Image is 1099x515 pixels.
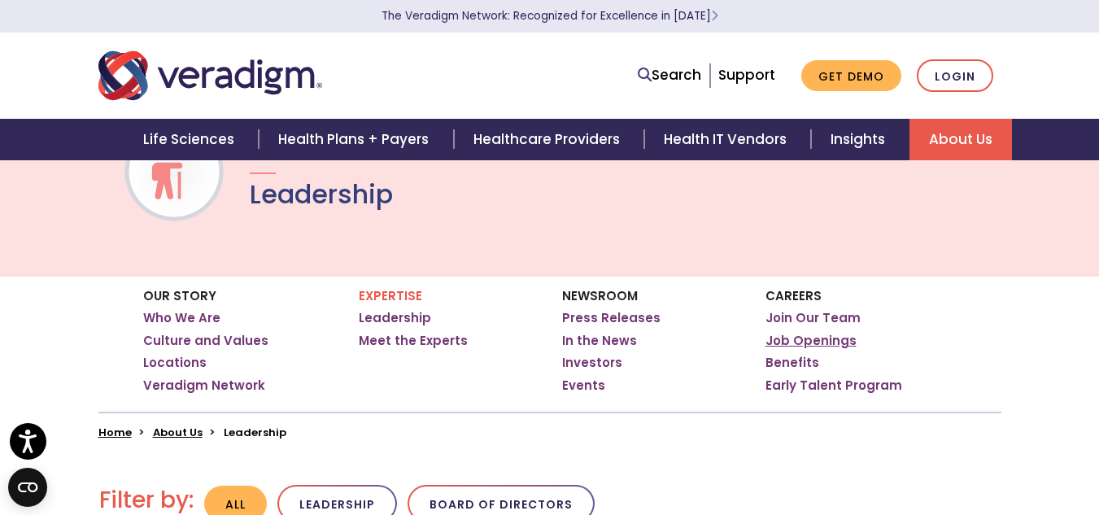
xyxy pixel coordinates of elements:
[250,179,393,210] h1: Leadership
[909,119,1012,160] a: About Us
[718,65,775,85] a: Support
[801,60,901,92] a: Get Demo
[562,333,637,349] a: In the News
[98,49,322,103] img: Veradigm logo
[765,310,861,326] a: Join Our Team
[562,378,605,394] a: Events
[143,355,207,371] a: Locations
[765,333,857,349] a: Job Openings
[811,119,909,160] a: Insights
[8,468,47,507] button: Open CMP widget
[644,119,811,160] a: Health IT Vendors
[382,8,718,24] a: The Veradigm Network: Recognized for Excellence in [DATE]Learn More
[787,398,1079,495] iframe: Drift Chat Widget
[124,119,259,160] a: Life Sciences
[143,333,268,349] a: Culture and Values
[562,310,661,326] a: Press Releases
[765,355,819,371] a: Benefits
[99,487,194,514] h2: Filter by:
[259,119,453,160] a: Health Plans + Payers
[638,64,701,86] a: Search
[359,333,468,349] a: Meet the Experts
[917,59,993,93] a: Login
[98,425,132,440] a: Home
[143,310,220,326] a: Who We Are
[143,378,265,394] a: Veradigm Network
[359,310,431,326] a: Leadership
[765,378,902,394] a: Early Talent Program
[153,425,203,440] a: About Us
[711,8,718,24] span: Learn More
[454,119,644,160] a: Healthcare Providers
[562,355,622,371] a: Investors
